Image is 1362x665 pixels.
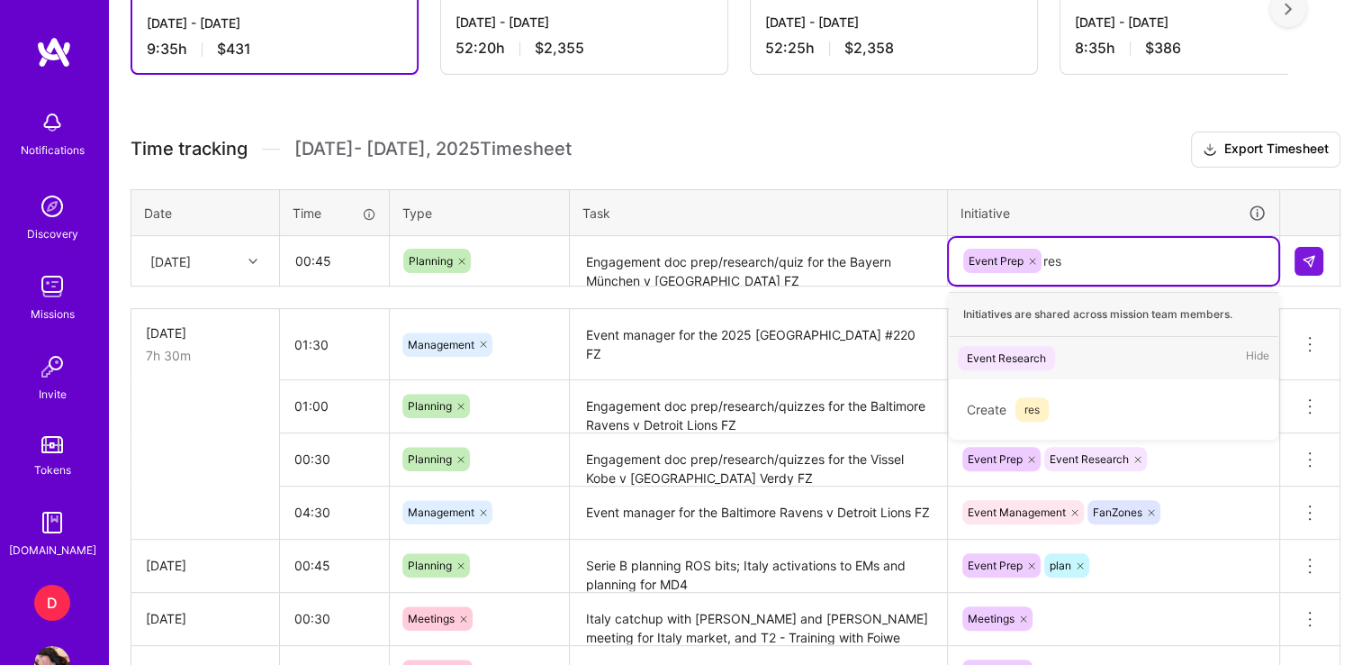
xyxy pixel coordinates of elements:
[280,382,389,430] input: HH:MM
[30,585,75,621] a: D
[456,13,713,32] div: [DATE] - [DATE]
[1294,247,1325,276] div: null
[146,556,265,575] div: [DATE]
[147,40,402,59] div: 9:35 h
[146,323,265,342] div: [DATE]
[968,559,1023,572] span: Event Prep
[41,436,63,453] img: tokens
[1191,132,1340,168] button: Export Timesheet
[34,188,70,224] img: discovery
[280,542,389,589] input: HH:MM
[9,541,96,560] div: [DOMAIN_NAME]
[765,13,1023,32] div: [DATE] - [DATE]
[280,321,389,369] input: HH:MM
[572,595,945,644] textarea: Italy catchup with [PERSON_NAME] and [PERSON_NAME] meeting for Italy market, and T2 - Training wi...
[408,506,474,519] span: Management
[146,609,265,628] div: [DATE]
[27,224,78,243] div: Discovery
[967,349,1046,368] div: Event Research
[31,305,75,323] div: Missions
[1285,3,1292,15] img: right
[34,460,71,479] div: Tokens
[150,251,191,270] div: [DATE]
[949,292,1278,337] div: Initiatives are shared across mission team members.
[34,269,70,305] img: teamwork
[958,388,1269,431] div: Create
[1075,39,1332,58] div: 8:35 h
[39,385,67,404] div: Invite
[844,39,894,58] span: $2,358
[34,505,70,541] img: guide book
[280,595,389,642] input: HH:MM
[34,349,70,385] img: Invite
[280,435,389,483] input: HH:MM
[572,238,945,286] textarea: Engagement doc prep/research/quiz for the Bayern München v [GEOGRAPHIC_DATA] FZ
[968,452,1023,466] span: Event Prep
[570,189,948,236] th: Task
[535,39,584,58] span: $2,355
[36,36,72,68] img: logo
[390,189,570,236] th: Type
[408,452,452,466] span: Planning
[34,585,70,621] div: D
[248,257,257,266] i: icon Chevron
[572,435,945,485] textarea: Engagement doc prep/research/quizzes for the Vissel Kobe v [GEOGRAPHIC_DATA] Verdy FZ
[456,39,713,58] div: 52:20 h
[217,40,251,59] span: $431
[1050,452,1129,466] span: Event Research
[408,338,474,351] span: Management
[1203,141,1217,159] i: icon Download
[293,204,376,223] div: Time
[409,254,453,268] span: Planning
[765,39,1023,58] div: 52:25 h
[1050,559,1071,572] span: plan
[408,612,455,625] span: Meetings
[968,506,1066,519] span: Event Management
[147,14,402,32] div: [DATE] - [DATE]
[969,254,1024,268] span: Event Prep
[34,105,70,141] img: bell
[968,612,1015,625] span: Meetings
[961,203,1267,223] div: Initiative
[408,399,452,413] span: Planning
[294,138,572,160] span: [DATE] - [DATE] , 2025 Timesheet
[131,189,280,236] th: Date
[1015,397,1049,422] span: res
[21,141,85,159] div: Notifications
[1075,13,1332,32] div: [DATE] - [DATE]
[146,346,265,365] div: 7h 30m
[408,559,452,572] span: Planning
[572,488,945,538] textarea: Event manager for the Baltimore Ravens v Detroit Lions FZ
[131,138,248,160] span: Time tracking
[572,542,945,591] textarea: Serie B planning ROS bits; Italy activations to EMs and planning for MD4
[280,488,389,536] input: HH:MM
[1302,254,1316,269] img: Submit
[1145,39,1181,58] span: $386
[281,237,388,285] input: HH:MM
[1246,346,1269,370] span: Hide
[1093,506,1142,519] span: FanZones
[572,382,945,432] textarea: Engagement doc prep/research/quizzes for the Baltimore Ravens v Detroit Lions FZ
[572,311,945,378] textarea: Event manager for the 2025 [GEOGRAPHIC_DATA] #220 FZ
